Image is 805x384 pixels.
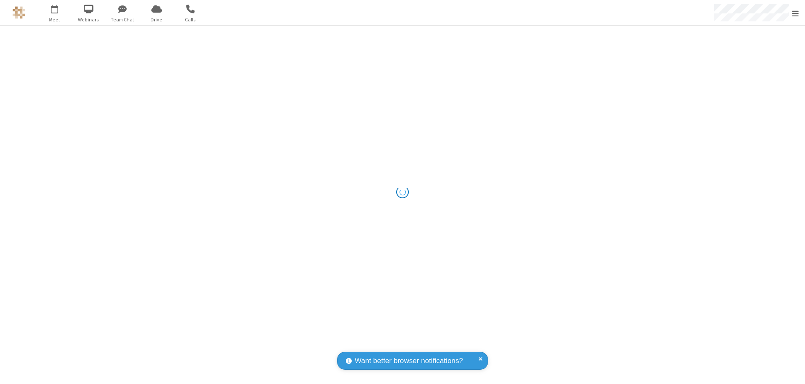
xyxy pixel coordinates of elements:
[39,16,70,23] span: Meet
[175,16,206,23] span: Calls
[73,16,104,23] span: Webinars
[13,6,25,19] img: QA Selenium DO NOT DELETE OR CHANGE
[107,16,138,23] span: Team Chat
[355,355,463,366] span: Want better browser notifications?
[141,16,172,23] span: Drive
